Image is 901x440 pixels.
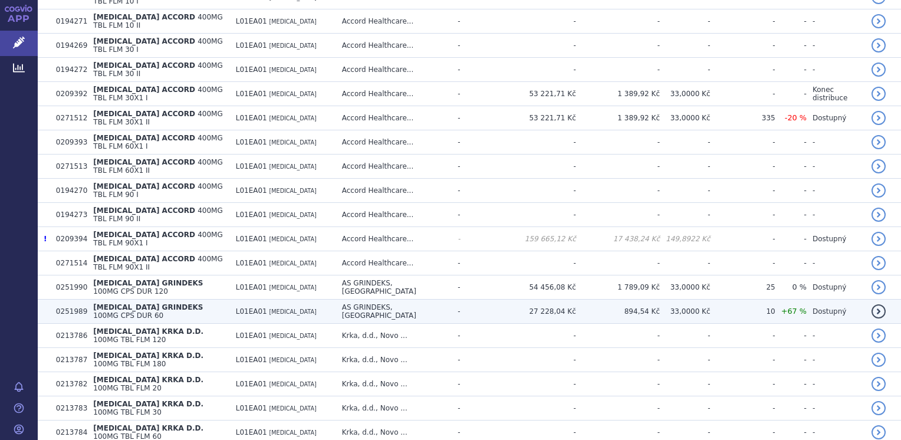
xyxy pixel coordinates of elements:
[336,203,452,227] td: Accord Healthcare...
[93,158,195,166] span: [MEDICAL_DATA] ACCORD
[807,155,866,179] td: -
[660,130,711,155] td: -
[93,231,195,239] span: [MEDICAL_DATA] ACCORD
[711,203,775,227] td: -
[872,232,886,246] a: detail
[93,400,203,408] span: [MEDICAL_DATA] KRKA D.D.
[50,348,87,372] td: 0213787
[872,38,886,52] a: detail
[50,82,87,106] td: 0209392
[494,275,576,300] td: 54 456,08 Kč
[494,130,576,155] td: -
[93,110,195,118] span: [MEDICAL_DATA] ACCORD
[93,360,166,368] span: 100MG TBL FLM 180
[775,348,807,372] td: -
[775,34,807,58] td: -
[93,336,166,344] span: 100MG TBL FLM 120
[452,251,494,275] td: -
[452,34,494,58] td: -
[50,372,87,396] td: 0213782
[93,352,203,360] span: [MEDICAL_DATA] KRKA D.D.
[93,110,222,126] span: 400MG TBL FLM 30X1 II
[93,206,222,223] span: 400MG TBL FLM 90 II
[452,227,494,251] td: -
[872,256,886,270] a: detail
[576,34,660,58] td: -
[807,324,866,348] td: -
[50,130,87,155] td: 0209393
[236,380,267,388] span: L01EA01
[93,231,222,247] span: 400MG TBL FLM 90X1 I
[93,86,222,102] span: 400MG TBL FLM 30X1 I
[872,377,886,391] a: detail
[50,324,87,348] td: 0213786
[269,236,317,242] span: [MEDICAL_DATA]
[660,348,711,372] td: -
[576,251,660,275] td: -
[660,106,711,130] td: 33,0000 Kč
[494,82,576,106] td: 53 221,71 Kč
[775,130,807,155] td: -
[50,300,87,324] td: 0251989
[236,17,267,25] span: L01EA01
[452,203,494,227] td: -
[93,134,195,142] span: [MEDICAL_DATA] ACCORD
[269,284,317,291] span: [MEDICAL_DATA]
[494,179,576,203] td: -
[236,331,267,340] span: L01EA01
[576,324,660,348] td: -
[576,300,660,324] td: 894,54 Kč
[336,130,452,155] td: Accord Healthcare...
[50,106,87,130] td: 0271512
[660,58,711,82] td: -
[93,206,195,215] span: [MEDICAL_DATA] ACCORD
[872,401,886,415] a: detail
[236,428,267,436] span: L01EA01
[50,34,87,58] td: 0194269
[711,324,775,348] td: -
[576,348,660,372] td: -
[775,227,807,251] td: -
[336,275,452,300] td: AS GRINDEKS, [GEOGRAPHIC_DATA]
[807,227,866,251] td: Dostupný
[576,227,660,251] td: 17 438,24 Kč
[494,34,576,58] td: -
[576,203,660,227] td: -
[93,384,161,392] span: 100MG TBL FLM 20
[269,405,317,412] span: [MEDICAL_DATA]
[336,106,452,130] td: Accord Healthcare...
[452,155,494,179] td: -
[93,311,163,320] span: 100MG CPS DUR 60
[494,348,576,372] td: -
[452,179,494,203] td: -
[711,227,775,251] td: -
[50,251,87,275] td: 0271514
[269,42,317,49] span: [MEDICAL_DATA]
[236,138,267,146] span: L01EA01
[452,396,494,421] td: -
[775,396,807,421] td: -
[576,9,660,34] td: -
[775,372,807,396] td: -
[336,227,452,251] td: Accord Healthcare...
[711,275,775,300] td: 25
[336,82,452,106] td: Accord Healthcare...
[494,203,576,227] td: -
[336,324,452,348] td: Krka, d.d., Novo ...
[452,348,494,372] td: -
[807,372,866,396] td: -
[93,408,161,416] span: 100MG TBL FLM 30
[660,155,711,179] td: -
[711,155,775,179] td: -
[494,155,576,179] td: -
[576,130,660,155] td: -
[93,86,195,94] span: [MEDICAL_DATA] ACCORD
[93,424,203,432] span: [MEDICAL_DATA] KRKA D.D.
[807,9,866,34] td: -
[269,212,317,218] span: [MEDICAL_DATA]
[872,14,886,28] a: detail
[660,227,711,251] td: 149,8922 Kč
[50,155,87,179] td: 0271513
[576,372,660,396] td: -
[452,82,494,106] td: -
